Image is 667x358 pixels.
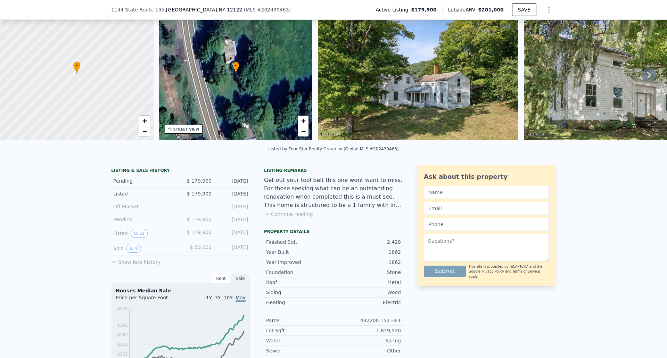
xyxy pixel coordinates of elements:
[333,327,401,334] div: 1,829,520
[266,337,333,344] div: Water
[142,127,147,135] span: −
[424,172,549,182] div: Ask about this property
[113,190,175,197] div: Listed
[139,116,150,126] a: Zoom in
[246,7,256,13] span: MLS
[164,6,242,13] span: , [GEOGRAPHIC_DATA]
[264,229,403,234] div: Property details
[244,6,291,13] div: ( )
[268,147,398,151] div: Listed by Four Star Realty Group Inc (Global MLS #202430463)
[232,61,239,74] div: •
[131,229,148,238] button: View historical data
[113,203,175,210] div: Off Market
[424,186,549,199] input: Name
[217,177,248,184] div: [DATE]
[333,337,401,344] div: Spring
[217,190,248,197] div: [DATE]
[333,249,401,256] div: 1862
[187,191,212,197] span: $ 179,900
[187,230,212,235] span: $ 179,900
[266,327,333,334] div: Lot Sqft
[424,266,466,277] button: Submit
[333,347,401,354] div: Other
[116,294,181,305] div: Price per Square Foot
[116,287,246,294] div: Houses Median Sale
[111,168,250,175] div: LISTING & SALE HISTORY
[139,126,150,136] a: Zoom out
[264,168,403,173] div: Listing remarks
[117,332,128,337] tspan: $163
[478,7,504,13] span: $201,000
[126,244,141,253] button: View historical data
[173,127,199,132] div: STREET VIEW
[187,178,212,184] span: $ 179,900
[111,256,160,266] button: Show less history
[190,244,212,250] span: $ 50,000
[318,7,518,140] img: Sale: 141076919 Parcel: 70513777
[266,317,333,324] div: Parcel
[266,239,333,245] div: Finished Sqft
[215,295,221,300] span: 3Y
[266,269,333,276] div: Foundation
[298,126,308,136] a: Zoom out
[448,6,478,13] span: Lotside ARV
[301,127,306,135] span: −
[266,299,333,306] div: Heating
[117,306,128,311] tspan: $244
[542,3,556,17] button: Show Options
[512,3,536,16] button: SAVE
[266,249,333,256] div: Year Built
[187,217,212,222] span: $ 179,900
[424,218,549,231] input: Phone
[266,259,333,266] div: Year Improved
[469,264,549,279] div: This site is protected by reCAPTCHA and the Google and apply.
[211,274,231,283] div: Rent
[73,61,80,74] div: •
[333,259,401,266] div: 1862
[117,352,128,357] tspan: $103
[411,6,437,13] span: $179,900
[333,317,401,324] div: 432200 152.-3-1
[333,269,401,276] div: Stone
[217,216,248,223] div: [DATE]
[217,203,248,210] div: [DATE]
[113,229,175,238] div: Listed
[481,269,504,273] a: Privacy Policy
[231,274,250,283] div: Sale
[111,6,164,13] span: 1144 State Route 145
[142,116,147,125] span: +
[266,289,333,296] div: Siding
[117,342,128,347] tspan: $133
[376,6,411,13] span: Active Listing
[113,216,175,223] div: Pending
[298,116,308,126] a: Zoom in
[333,299,401,306] div: Electric
[264,211,313,218] button: Continue reading
[512,269,540,273] a: Terms of Service
[113,244,175,253] div: Sold
[333,279,401,286] div: Metal
[424,202,549,215] input: Email
[266,347,333,354] div: Sewer
[333,239,401,245] div: 2,428
[73,63,80,69] span: •
[206,295,212,300] span: 1Y
[117,323,128,328] tspan: $193
[333,289,401,296] div: Wood
[224,295,233,300] span: 10Y
[236,295,246,302] span: Max
[217,7,242,13] span: , NY 12122
[266,279,333,286] div: Roof
[232,63,239,69] span: •
[264,176,403,209] div: Get out your tool belt this one wont want to miss. For those seeking what can be an outstanding r...
[217,229,248,238] div: [DATE]
[113,177,175,184] div: Pending
[217,244,248,253] div: [DATE]
[257,7,289,13] span: # 202430463
[301,116,306,125] span: +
